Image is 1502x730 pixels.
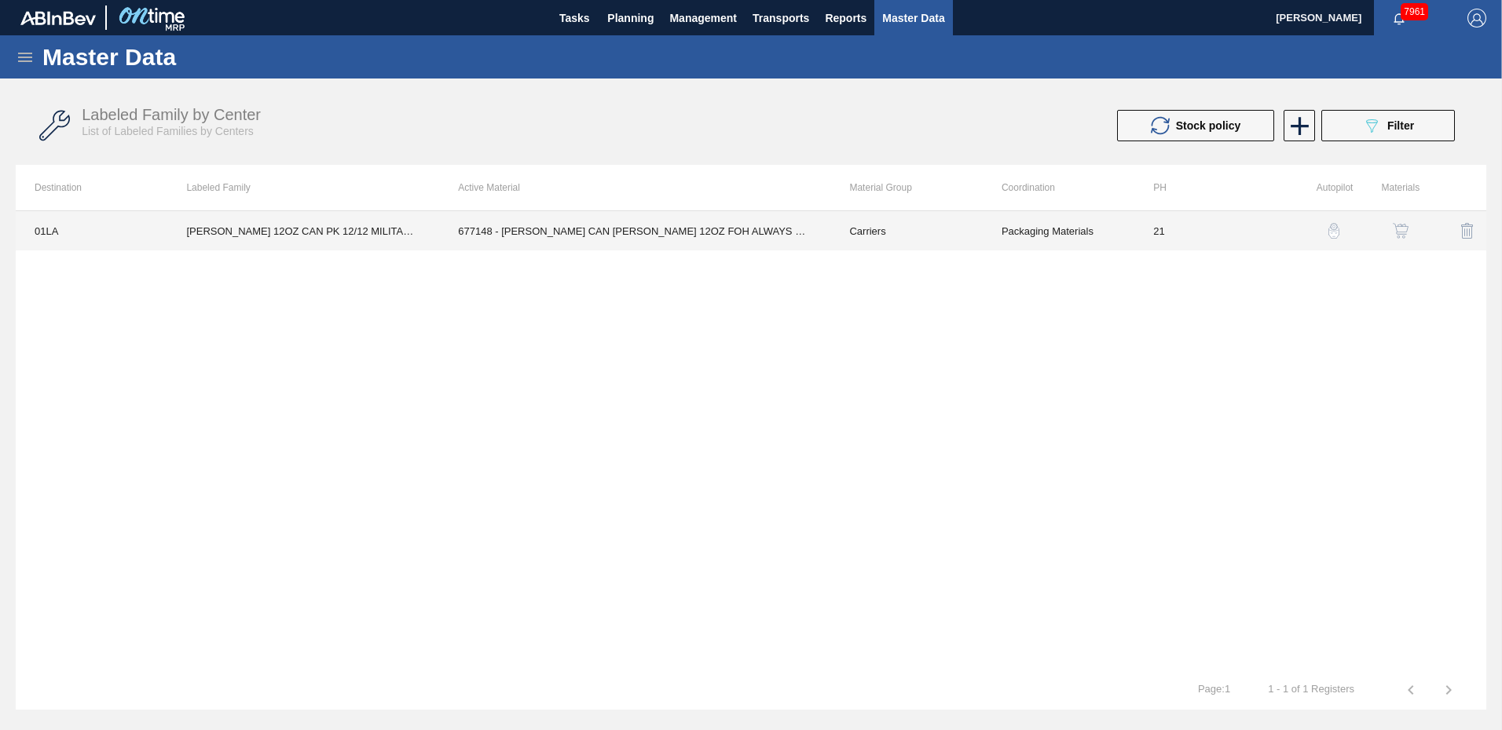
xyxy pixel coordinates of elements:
[830,211,982,250] td: Carriers
[439,165,830,210] th: Active Material
[16,211,167,250] td: 01LA
[1427,212,1486,250] div: Delete Labeled Family X Center
[1117,110,1282,141] div: Update stock policy
[439,211,830,250] td: 677148 - [PERSON_NAME] CAN [PERSON_NAME] 12OZ FOH ALWAYS CAN PK 12/1
[1179,670,1249,695] td: Page : 1
[825,9,866,27] span: Reports
[82,125,254,137] span: List of Labeled Families by Centers
[1393,223,1409,239] img: shopping-cart-icon
[1387,119,1414,132] span: Filter
[1249,670,1373,695] td: 1 - 1 of 1 Registers
[1134,211,1286,250] td: 21
[1326,223,1342,239] img: auto-pilot-icon
[607,9,654,27] span: Planning
[1287,165,1354,210] th: Autopilot
[1295,212,1354,250] div: Autopilot Configuration
[1401,3,1428,20] span: 7961
[983,211,1134,250] td: Packaging Materials
[1467,9,1486,27] img: Logout
[1134,165,1286,210] th: PH
[1374,7,1424,29] button: Notifications
[669,9,737,27] span: Management
[882,9,944,27] span: Master Data
[557,9,592,27] span: Tasks
[1382,212,1420,250] button: shopping-cart-icon
[1282,110,1313,141] div: New labeled family by center
[16,165,167,210] th: Destination
[42,48,321,66] h1: Master Data
[753,9,809,27] span: Transports
[167,211,439,250] td: [PERSON_NAME] 12OZ CAN PK 12/12 MILITARY PROMO
[983,165,1134,210] th: Coordination
[1117,110,1274,141] button: Stock policy
[1315,212,1353,250] button: auto-pilot-icon
[82,106,261,123] span: Labeled Family by Center
[1449,212,1486,250] button: delete-icon
[167,165,439,210] th: Labeled Family
[1321,110,1455,141] button: Filter
[1313,110,1463,141] div: Filter labeled family by center
[830,165,982,210] th: Material Group
[1176,119,1240,132] span: Stock policy
[1361,212,1420,250] div: View Materials
[20,11,96,25] img: TNhmsLtSVTkK8tSr43FrP2fwEKptu5GPRR3wAAAABJRU5ErkJggg==
[1458,221,1477,240] img: delete-icon
[1353,165,1420,210] th: Materials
